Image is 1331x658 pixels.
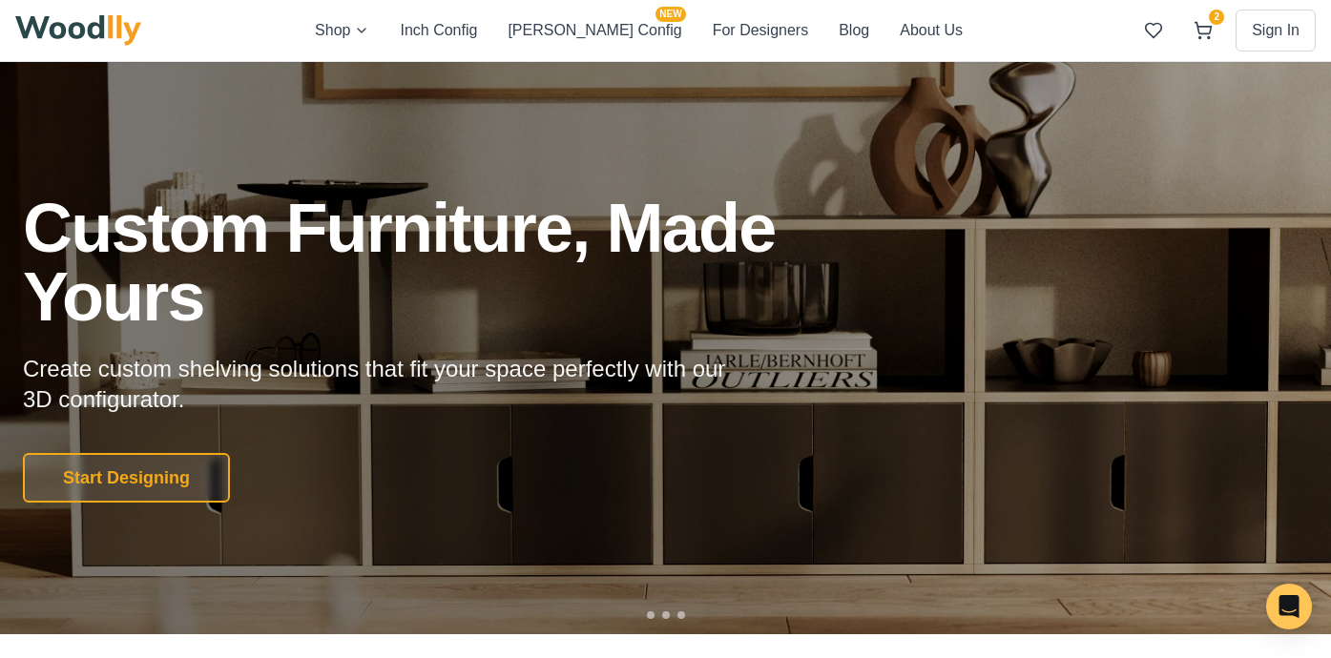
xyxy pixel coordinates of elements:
button: Shop [315,18,369,43]
div: Open Intercom Messenger [1266,584,1312,629]
h1: Custom Furniture, Made Yours [23,194,878,331]
button: [PERSON_NAME] ConfigNEW [508,18,681,43]
button: Sign In [1236,10,1316,51]
button: About Us [900,18,963,43]
span: NEW [655,7,685,22]
button: Inch Config [400,18,477,43]
button: Blog [839,18,869,43]
button: 2 [1186,13,1220,48]
button: For Designers [713,18,808,43]
p: Create custom shelving solutions that fit your space perfectly with our 3D configurator. [23,354,756,415]
img: Woodlly [15,15,141,46]
span: 2 [1209,10,1224,25]
button: Start Designing [23,453,230,503]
